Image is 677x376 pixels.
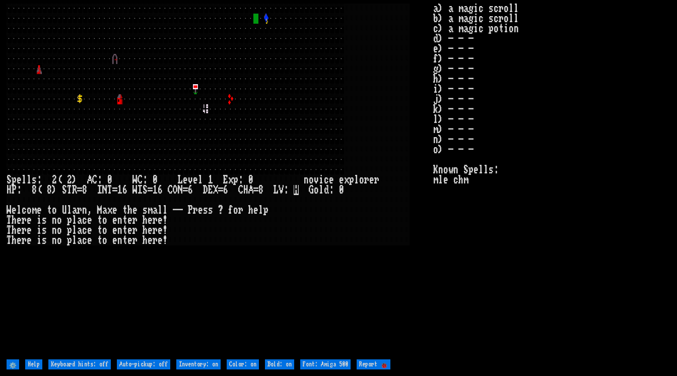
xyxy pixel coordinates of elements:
[193,175,198,185] div: e
[163,205,168,215] div: l
[227,359,259,369] input: Color: on
[97,215,102,225] div: t
[143,235,148,245] div: h
[228,205,233,215] div: f
[248,175,253,185] div: 0
[82,205,87,215] div: n
[112,205,117,215] div: e
[37,175,42,185] div: :
[132,205,138,215] div: e
[62,205,67,215] div: U
[173,185,178,195] div: O
[67,235,72,245] div: p
[188,205,193,215] div: P
[52,175,57,185] div: 2
[117,185,122,195] div: 1
[163,215,168,225] div: !
[153,215,158,225] div: r
[22,215,27,225] div: r
[27,235,32,245] div: e
[132,185,138,195] div: W
[138,185,143,195] div: I
[12,205,17,215] div: e
[82,185,87,195] div: 8
[153,175,158,185] div: 0
[178,175,183,185] div: L
[122,205,127,215] div: t
[148,185,153,195] div: =
[82,215,87,225] div: c
[208,175,213,185] div: 1
[7,225,12,235] div: T
[158,215,163,225] div: e
[102,235,107,245] div: o
[57,175,62,185] div: (
[12,215,17,225] div: h
[42,235,47,245] div: s
[324,175,329,185] div: c
[143,215,148,225] div: h
[97,185,102,195] div: I
[188,175,193,185] div: v
[87,205,92,215] div: ,
[77,185,82,195] div: =
[25,359,42,369] input: Help
[122,185,127,195] div: 6
[102,205,107,215] div: a
[97,205,102,215] div: M
[433,4,670,357] stats: a) a magic scroll b) a magic scroll c) a magic potion d) - - - e) - - - f) - - - g) - - - h) - - ...
[173,205,178,215] div: -
[148,205,153,215] div: m
[279,185,284,195] div: V
[153,205,158,215] div: a
[52,215,57,225] div: n
[72,215,77,225] div: l
[357,359,390,369] input: Report 🐞
[127,205,132,215] div: h
[67,225,72,235] div: p
[42,215,47,225] div: s
[143,175,148,185] div: :
[132,235,138,245] div: r
[158,235,163,245] div: e
[102,225,107,235] div: o
[32,205,37,215] div: m
[183,175,188,185] div: e
[42,225,47,235] div: s
[112,185,117,195] div: =
[12,175,17,185] div: p
[314,185,319,195] div: o
[7,205,12,215] div: W
[238,175,243,185] div: :
[138,175,143,185] div: C
[263,205,268,215] div: p
[32,185,37,195] div: 8
[37,215,42,225] div: i
[32,175,37,185] div: s
[153,225,158,235] div: r
[233,205,238,215] div: o
[17,235,22,245] div: e
[132,175,138,185] div: W
[208,205,213,215] div: s
[132,225,138,235] div: r
[122,235,127,245] div: t
[77,215,82,225] div: a
[72,235,77,245] div: l
[37,185,42,195] div: (
[198,175,203,185] div: l
[284,185,289,195] div: :
[82,225,87,235] div: c
[188,185,193,195] div: 6
[163,225,168,235] div: !
[77,205,82,215] div: r
[12,235,17,245] div: h
[253,185,258,195] div: =
[238,185,243,195] div: C
[158,225,163,235] div: e
[48,359,111,369] input: Keyboard hints: off
[223,175,228,185] div: E
[132,215,138,225] div: r
[82,235,87,245] div: c
[304,175,309,185] div: n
